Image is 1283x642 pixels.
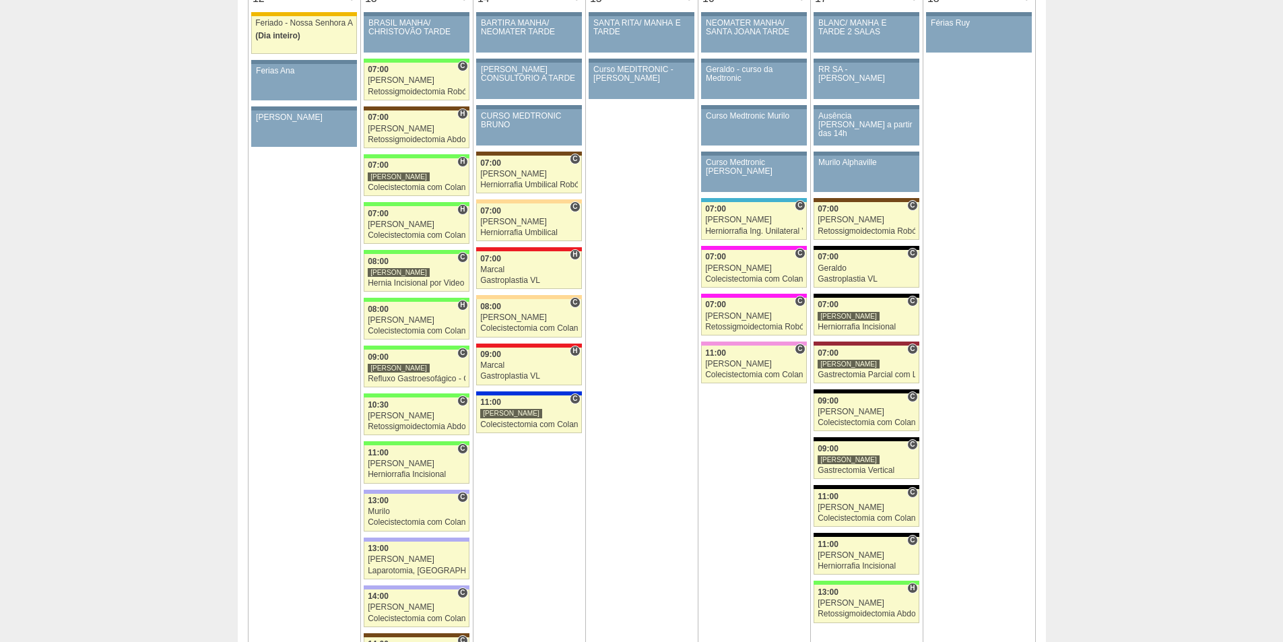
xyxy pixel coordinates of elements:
[480,206,501,216] span: 07:00
[701,346,806,383] a: C 11:00 [PERSON_NAME] Colecistectomia com Colangiografia VL
[480,170,578,179] div: [PERSON_NAME]
[364,158,469,196] a: H 07:00 [PERSON_NAME] Colecistectomia com Colangiografia VL
[814,585,919,622] a: H 13:00 [PERSON_NAME] Retossigmoidectomia Abdominal
[818,275,915,284] div: Gastroplastia VL
[818,455,880,465] div: [PERSON_NAME]
[701,109,806,146] a: Curso Medtronic Murilo
[368,209,389,218] span: 07:00
[701,156,806,192] a: Curso Medtronic [PERSON_NAME]
[818,540,838,549] span: 11:00
[368,160,389,170] span: 07:00
[480,350,501,359] span: 09:00
[368,183,465,192] div: Colecistectomia com Colangiografia VL
[364,589,469,627] a: C 14:00 [PERSON_NAME] Colecistectomia com Colangiografia VL
[251,16,356,54] a: Feriado - Nossa Senhora Aparecida (Dia inteiro)
[705,348,726,358] span: 11:00
[570,393,580,404] span: Consultório
[368,19,465,36] div: BRASIL MANHÃ/ CHRISTOVÃO TARDE
[480,372,578,381] div: Gastroplastia VL
[364,441,469,445] div: Key: Brasil
[705,216,803,224] div: [PERSON_NAME]
[706,65,802,83] div: Geraldo - curso da Medtronic
[814,537,919,575] a: C 11:00 [PERSON_NAME] Herniorrafia Incisional
[795,248,805,259] span: Consultório
[476,251,581,289] a: H 07:00 Marcal Gastroplastia VL
[476,247,581,251] div: Key: Assunção
[368,459,465,468] div: [PERSON_NAME]
[368,113,389,122] span: 07:00
[705,227,803,236] div: Herniorrafia Ing. Unilateral VL
[795,344,805,354] span: Consultório
[476,348,581,385] a: H 09:00 Marcal Gastroplastia VL
[364,250,469,254] div: Key: Brasil
[480,158,501,168] span: 07:00
[814,16,919,53] a: BLANC/ MANHÃ E TARDE 2 SALAS
[814,581,919,585] div: Key: Brasil
[364,254,469,292] a: C 08:00 [PERSON_NAME] Hernia Incisional por Video
[814,59,919,63] div: Key: Aviso
[818,599,915,608] div: [PERSON_NAME]
[570,346,580,356] span: Hospital
[701,12,806,16] div: Key: Aviso
[368,125,465,133] div: [PERSON_NAME]
[814,202,919,240] a: C 07:00 [PERSON_NAME] Retossigmoidectomia Robótica
[368,257,389,266] span: 08:00
[480,228,578,237] div: Herniorrafia Umbilical
[818,252,838,261] span: 07:00
[364,350,469,387] a: C 09:00 [PERSON_NAME] Refluxo Gastroesofágico - Cirurgia VL
[368,88,465,96] div: Retossigmoidectomia Robótica
[907,200,917,211] span: Consultório
[457,587,467,598] span: Consultório
[705,300,726,309] span: 07:00
[818,264,915,273] div: Geraldo
[457,348,467,358] span: Consultório
[481,19,577,36] div: BARTIRA MANHÃ/ NEOMATER TARDE
[457,108,467,119] span: Hospital
[368,267,430,278] div: [PERSON_NAME]
[818,19,915,36] div: BLANC/ MANHÃ E TARDE 2 SALAS
[814,198,919,202] div: Key: Santa Joana
[476,344,581,348] div: Key: Assunção
[368,555,465,564] div: [PERSON_NAME]
[589,59,694,63] div: Key: Aviso
[457,252,467,263] span: Consultório
[814,156,919,192] a: Murilo Alphaville
[701,298,806,335] a: C 07:00 [PERSON_NAME] Retossigmoidectomia Robótica
[481,65,577,83] div: [PERSON_NAME] CONSULTÓRIO A TARDE
[907,439,917,450] span: Consultório
[814,342,919,346] div: Key: Sírio Libanês
[368,591,389,601] span: 14:00
[368,567,465,575] div: Laparotomia, [GEOGRAPHIC_DATA], Drenagem, Bridas VL
[818,396,838,406] span: 09:00
[368,304,389,314] span: 08:00
[818,65,915,83] div: RR SA - [PERSON_NAME]
[480,324,578,333] div: Colecistectomia com Colangiografia VL
[476,63,581,99] a: [PERSON_NAME] CONSULTÓRIO A TARDE
[364,393,469,397] div: Key: Brasil
[706,158,802,176] div: Curso Medtronic [PERSON_NAME]
[476,391,581,395] div: Key: São Luiz - Itaim
[480,218,578,226] div: [PERSON_NAME]
[457,300,467,311] span: Hospital
[368,507,465,516] div: Murilo
[814,246,919,250] div: Key: Blanc
[368,363,430,373] div: [PERSON_NAME]
[926,16,1031,53] a: Férias Ruy
[255,31,300,40] span: (Dia inteiro)
[818,514,915,523] div: Colecistectomia com Colangiografia VL
[705,371,803,379] div: Colecistectomia com Colangiografia VL
[480,408,542,418] div: [PERSON_NAME]
[480,265,578,274] div: Marcal
[818,371,915,379] div: Gastrectomia Parcial com Linfadenectomia
[818,216,915,224] div: [PERSON_NAME]
[364,490,469,494] div: Key: Christóvão da Gama
[818,562,915,571] div: Herniorrafia Incisional
[368,518,465,527] div: Colecistectomia com Colangiografia VL
[368,412,465,420] div: [PERSON_NAME]
[368,603,465,612] div: [PERSON_NAME]
[705,275,803,284] div: Colecistectomia com Colangiografia VL
[701,105,806,109] div: Key: Aviso
[256,113,352,122] div: [PERSON_NAME]
[907,391,917,402] span: Consultório
[476,12,581,16] div: Key: Aviso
